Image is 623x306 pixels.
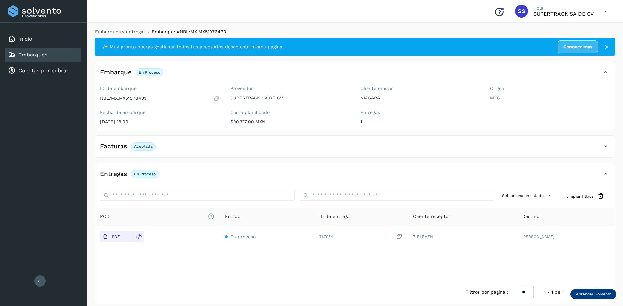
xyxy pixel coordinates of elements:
[413,213,450,220] span: Cliente receptor
[100,119,220,125] p: [DATE] 18:00
[230,119,350,125] p: $90,717.00 MXN
[570,289,616,299] div: Aprender Solvento
[18,52,47,58] a: Embarques
[360,86,480,91] label: Cliente emisor
[566,193,593,199] span: Limpiar filtros
[95,29,145,34] a: Embarques y entregas
[134,172,156,176] p: En proceso
[100,213,214,220] span: POD
[490,95,610,101] p: MXC
[5,48,81,62] div: Embarques
[465,289,508,295] span: Filtros por página :
[558,40,598,53] a: Conocer más
[100,143,127,150] h4: Facturas
[18,67,69,74] a: Cuentas por cobrar
[230,110,350,115] label: Costo planificado
[112,234,120,239] p: PDF
[522,213,539,220] span: Destino
[95,168,615,185] div: EntregasEn proceso
[319,233,403,240] div: 767054
[5,63,81,78] div: Cuentas por cobrar
[533,5,594,11] p: Hola,
[319,213,350,220] span: ID de entrega
[100,86,220,91] label: ID de embarque
[22,14,79,18] p: Proveedores
[360,95,480,101] p: NIAGARA
[360,110,480,115] label: Entregas
[102,43,284,50] span: ✨ Muy pronto podrás gestionar todos tus accesorios desde esta misma página.
[100,110,220,115] label: Fecha de embarque
[230,234,256,239] span: En proceso
[561,190,610,202] button: Limpiar filtros
[134,144,153,149] p: Aceptada
[533,11,594,17] p: SUPERTRACK SA DE CV
[100,231,133,242] button: PDF
[517,226,615,248] td: [PERSON_NAME]
[95,141,615,157] div: FacturasAceptada
[139,70,160,75] p: En proceso
[100,69,132,76] h4: Embarque
[152,29,226,34] span: Embarque #NBL/MX.MX51076433
[95,67,615,83] div: EmbarqueEn proceso
[230,86,350,91] label: Proveedor
[544,289,564,295] span: 1 - 1 de 1
[95,28,615,35] nav: breadcrumb
[225,213,240,220] span: Estado
[100,170,127,178] h4: Entregas
[360,119,480,125] p: 1
[18,36,32,42] a: Inicio
[230,95,350,101] p: SUPERTRACK SA DE CV
[100,96,146,101] p: NBL/MX.MX51076433
[490,86,610,91] label: Origen
[133,231,144,242] div: Reemplazar POD
[576,292,611,297] p: Aprender Solvento
[5,32,81,46] div: Inicio
[500,190,556,201] button: Selecciona un estado
[408,226,517,248] td: 7-ELEVEN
